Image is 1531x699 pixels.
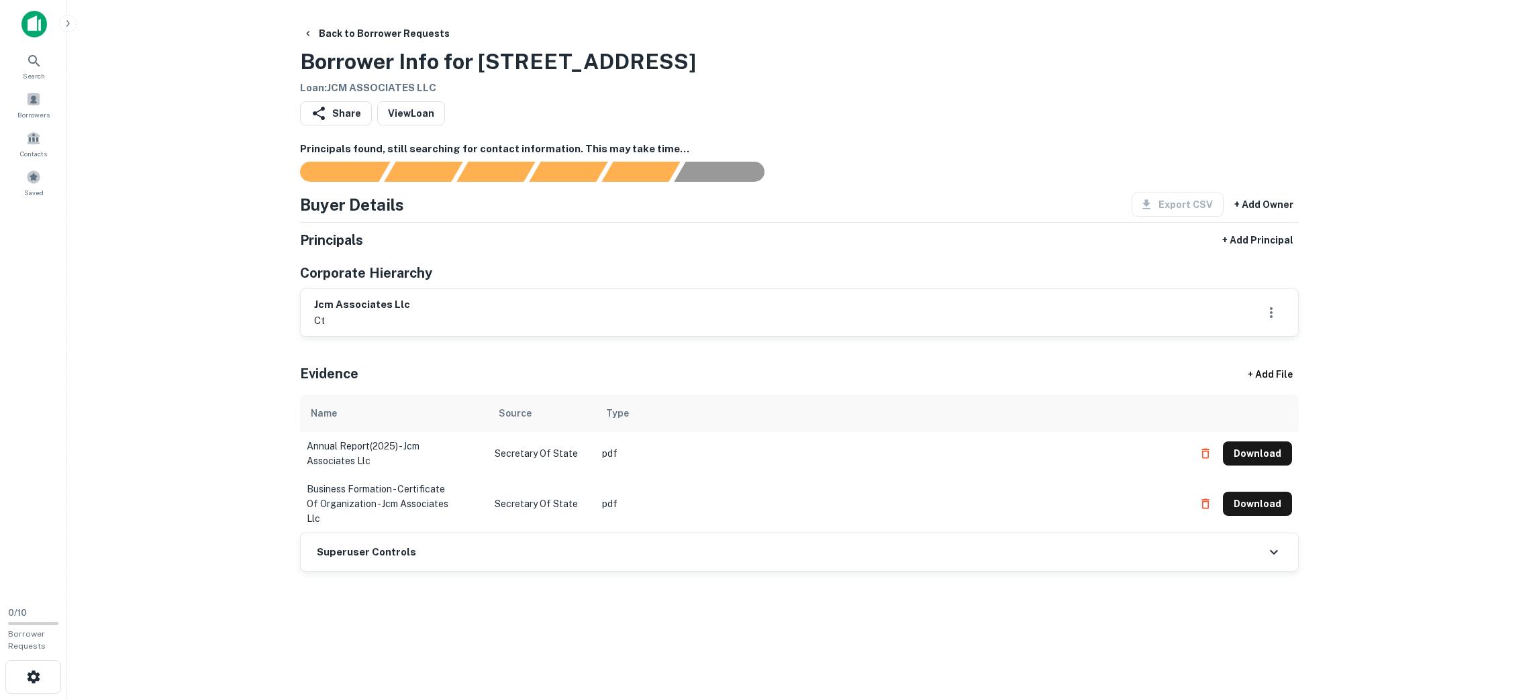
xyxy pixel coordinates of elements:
[300,475,488,533] td: business formation - certificate of organization - jcm associates llc
[595,394,1187,432] th: Type
[1229,193,1299,217] button: + Add Owner
[675,162,781,182] div: AI fulfillment process complete.
[377,101,445,125] a: ViewLoan
[4,164,63,201] a: Saved
[1224,362,1318,386] div: + Add File
[4,125,63,162] a: Contacts
[456,162,535,182] div: Documents found, AI parsing details...
[314,313,410,329] p: ct
[1223,492,1292,516] button: Download
[606,405,629,421] div: Type
[1223,441,1292,466] button: Download
[24,187,44,198] span: Saved
[300,193,404,217] h4: Buyer Details
[488,394,595,432] th: Source
[4,87,63,123] a: Borrowers
[4,48,63,84] a: Search
[297,21,455,46] button: Back to Borrower Requests
[595,475,1187,533] td: pdf
[300,80,696,96] h6: Loan : JCM ASSOCIATES LLC
[384,162,462,182] div: Your request is received and processing...
[23,70,45,81] span: Search
[284,162,385,182] div: Sending borrower request to AI...
[8,608,27,618] span: 0 / 10
[601,162,680,182] div: Principals found, still searching for contact information. This may take time...
[300,394,1299,533] div: scrollable content
[300,101,372,125] button: Share
[499,405,532,421] div: Source
[300,46,696,78] h3: Borrower Info for [STREET_ADDRESS]
[1193,443,1218,464] button: Delete file
[488,475,595,533] td: Secretary of State
[8,629,46,651] span: Borrower Requests
[17,109,50,120] span: Borrowers
[311,405,337,421] div: Name
[21,11,47,38] img: capitalize-icon.png
[595,432,1187,475] td: pdf
[300,364,358,384] h5: Evidence
[317,545,416,560] h6: Superuser Controls
[314,297,410,313] h6: jcm associates llc
[300,263,432,283] h5: Corporate Hierarchy
[1193,493,1218,515] button: Delete file
[300,142,1299,157] h6: Principals found, still searching for contact information. This may take time...
[20,148,47,159] span: Contacts
[300,432,488,475] td: annual report(2025) - jcm associates llc
[488,432,595,475] td: Secretary of State
[529,162,607,182] div: Principals found, AI now looking for contact information...
[300,230,363,250] h5: Principals
[300,394,488,432] th: Name
[1217,228,1299,252] button: + Add Principal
